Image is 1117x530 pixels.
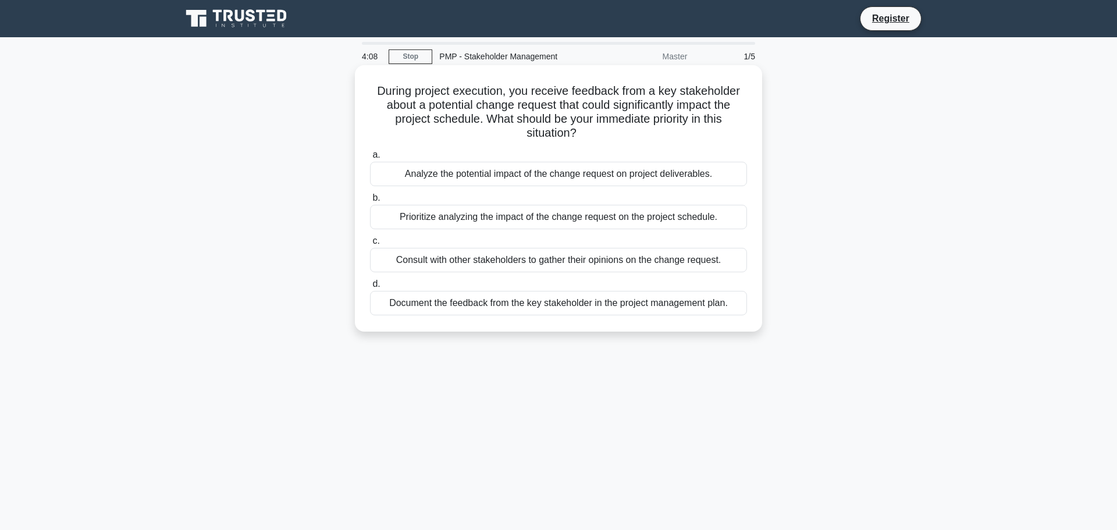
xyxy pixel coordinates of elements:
[372,150,380,159] span: a.
[389,49,432,64] a: Stop
[592,45,694,68] div: Master
[370,248,747,272] div: Consult with other stakeholders to gather their opinions on the change request.
[372,193,380,202] span: b.
[372,279,380,289] span: d.
[432,45,592,68] div: PMP - Stakeholder Management
[694,45,762,68] div: 1/5
[372,236,379,246] span: c.
[355,45,389,68] div: 4:08
[370,162,747,186] div: Analyze the potential impact of the change request on project deliverables.
[369,84,748,141] h5: During project execution, you receive feedback from a key stakeholder about a potential change re...
[865,11,916,26] a: Register
[370,205,747,229] div: Prioritize analyzing the impact of the change request on the project schedule.
[370,291,747,315] div: Document the feedback from the key stakeholder in the project management plan.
